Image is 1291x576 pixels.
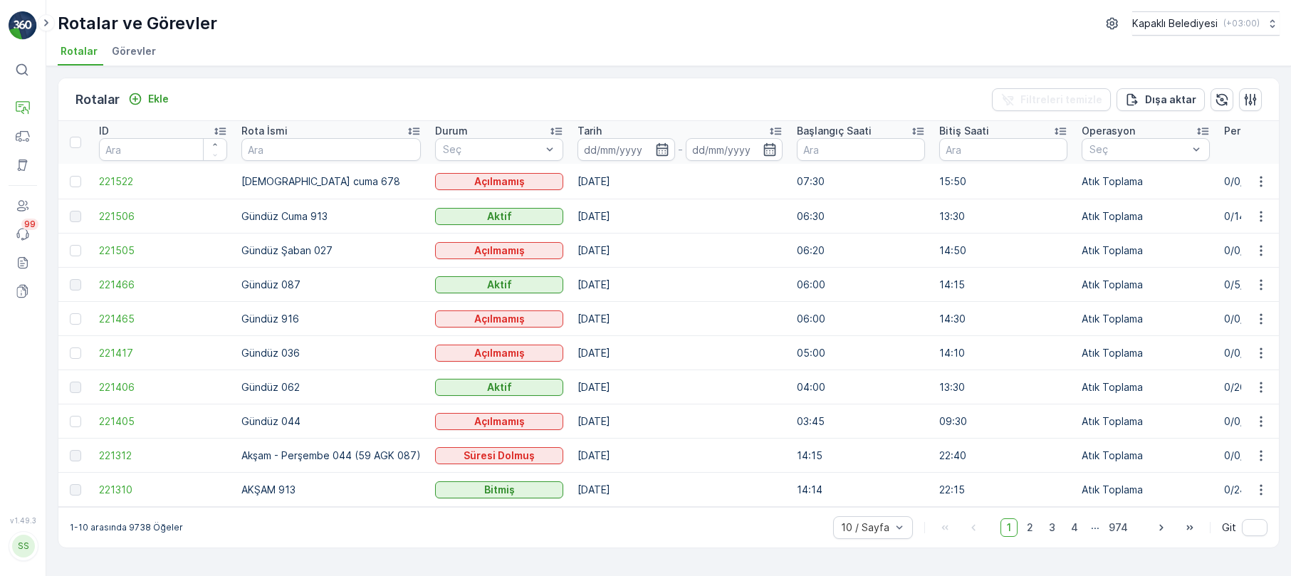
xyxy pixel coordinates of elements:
[570,302,790,336] td: [DATE]
[99,209,227,224] span: 221506
[9,11,37,40] img: logo
[234,164,428,199] td: [DEMOGRAPHIC_DATA] cuma 678
[1102,518,1134,537] span: 974
[474,244,525,258] p: Açılmamış
[435,481,563,498] button: Bitmiş
[435,379,563,396] button: Aktif
[932,404,1075,439] td: 09:30
[234,439,428,473] td: Akşam - Perşembe 044 (59 AGK 087)
[939,124,989,138] p: Bitiş Saati
[70,279,81,290] div: Toggle Row Selected
[234,234,428,268] td: Gündüz Şaban 027
[790,164,932,199] td: 07:30
[1042,518,1062,537] span: 3
[932,370,1075,404] td: 13:30
[570,404,790,439] td: [DATE]
[932,199,1075,234] td: 13:30
[487,209,512,224] p: Aktif
[148,92,169,106] p: Ekle
[241,124,288,138] p: Rota İsmi
[9,528,37,565] button: SS
[70,450,81,461] div: Toggle Row Selected
[99,483,227,497] span: 221310
[435,208,563,225] button: Aktif
[1222,520,1236,535] span: Git
[1132,16,1218,31] p: Kapaklı Belediyesi
[112,44,156,58] span: Görevler
[9,516,37,525] span: v 1.49.3
[790,234,932,268] td: 06:20
[241,138,421,161] input: Ara
[797,124,872,138] p: Başlangıç Saati
[1132,11,1280,36] button: Kapaklı Belediyesi(+03:00)
[932,164,1075,199] td: 15:50
[435,413,563,430] button: Açılmamış
[99,174,227,189] span: 221522
[1145,93,1196,107] p: Dışa aktar
[487,380,512,394] p: Aktif
[474,174,525,189] p: Açılmamış
[577,124,602,138] p: Tarih
[1020,93,1102,107] p: Filtreleri temizle
[234,268,428,302] td: Gündüz 087
[790,268,932,302] td: 06:00
[797,138,925,161] input: Ara
[932,336,1075,370] td: 14:10
[1075,336,1217,370] td: Atık Toplama
[790,199,932,234] td: 06:30
[570,164,790,199] td: [DATE]
[992,88,1111,111] button: Filtreleri temizle
[70,176,81,187] div: Toggle Row Selected
[99,380,227,394] a: 221406
[487,278,512,292] p: Aktif
[1075,164,1217,199] td: Atık Toplama
[99,138,227,161] input: Ara
[1089,142,1188,157] p: Seç
[1223,18,1260,29] p: ( +03:00 )
[435,447,563,464] button: Süresi Dolmuş
[99,278,227,292] a: 221466
[1075,268,1217,302] td: Atık Toplama
[939,138,1067,161] input: Ara
[932,234,1075,268] td: 14:50
[70,245,81,256] div: Toggle Row Selected
[99,414,227,429] a: 221405
[570,473,790,507] td: [DATE]
[790,302,932,336] td: 06:00
[1075,302,1217,336] td: Atık Toplama
[234,302,428,336] td: Gündüz 916
[1075,234,1217,268] td: Atık Toplama
[435,276,563,293] button: Aktif
[790,404,932,439] td: 03:45
[686,138,783,161] input: dd/mm/yyyy
[234,404,428,439] td: Gündüz 044
[9,220,37,248] a: 99
[61,44,98,58] span: Rotalar
[99,312,227,326] span: 221465
[678,141,683,158] p: -
[75,90,120,110] p: Rotalar
[99,244,227,258] a: 221505
[435,173,563,190] button: Açılmamış
[435,310,563,328] button: Açılmamış
[70,484,81,496] div: Toggle Row Selected
[70,211,81,222] div: Toggle Row Selected
[58,12,217,35] p: Rotalar ve Görevler
[570,234,790,268] td: [DATE]
[790,439,932,473] td: 14:15
[1091,518,1099,537] p: ...
[70,382,81,393] div: Toggle Row Selected
[443,142,541,157] p: Seç
[435,345,563,362] button: Açılmamış
[1117,88,1205,111] button: Dışa aktar
[790,473,932,507] td: 14:14
[1075,370,1217,404] td: Atık Toplama
[932,473,1075,507] td: 22:15
[790,370,932,404] td: 04:00
[24,219,36,230] p: 99
[99,449,227,463] a: 221312
[1075,439,1217,473] td: Atık Toplama
[474,312,525,326] p: Açılmamış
